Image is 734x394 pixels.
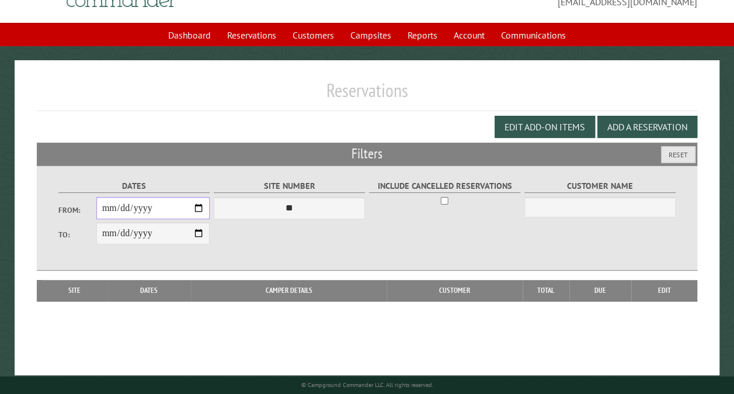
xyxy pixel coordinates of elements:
[569,280,631,301] th: Due
[447,24,492,46] a: Account
[58,229,96,240] label: To:
[107,280,191,301] th: Dates
[301,381,433,389] small: © Campground Commander LLC. All rights reserved.
[37,143,697,165] h2: Filters
[343,24,398,46] a: Campsites
[43,280,107,301] th: Site
[387,280,522,301] th: Customer
[286,24,341,46] a: Customers
[220,24,283,46] a: Reservations
[597,116,697,138] button: Add a Reservation
[214,179,365,193] label: Site Number
[524,179,676,193] label: Customer Name
[58,179,210,193] label: Dates
[191,280,387,301] th: Camper Details
[161,24,218,46] a: Dashboard
[37,79,697,111] h1: Reservations
[523,280,569,301] th: Total
[494,24,573,46] a: Communications
[495,116,595,138] button: Edit Add-on Items
[401,24,444,46] a: Reports
[369,179,520,193] label: Include Cancelled Reservations
[661,146,695,163] button: Reset
[58,205,96,216] label: From:
[631,280,698,301] th: Edit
